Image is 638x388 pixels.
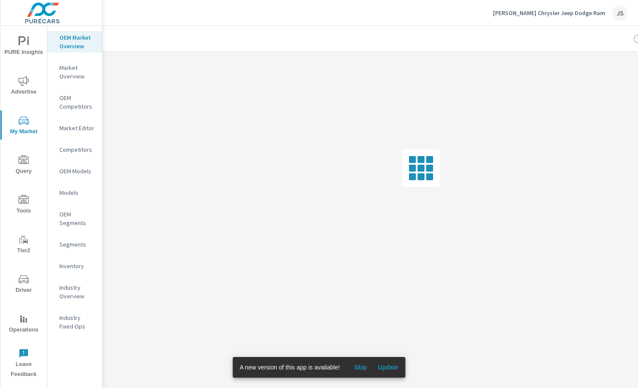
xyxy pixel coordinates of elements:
div: Industry Fixed Ops [47,311,102,333]
p: Market Overview [59,63,95,81]
p: Models [59,188,95,197]
div: Market Overview [47,61,102,83]
span: My Market [3,116,44,137]
p: Industry Fixed Ops [59,313,95,331]
p: Segments [59,240,95,249]
div: Industry Overview [47,281,102,303]
span: Operations [3,314,44,335]
button: Skip [347,360,374,374]
span: PURE Insights [3,36,44,57]
div: OEM Models [47,165,102,178]
span: Update [378,363,398,371]
span: Advertise [3,76,44,97]
p: Industry Overview [59,283,95,300]
div: Inventory [47,260,102,272]
div: Segments [47,238,102,251]
div: Market Editor [47,122,102,135]
span: Driver [3,274,44,295]
div: OEM Segments [47,208,102,229]
div: OEM Competitors [47,91,102,113]
p: Inventory [59,262,95,270]
p: OEM Models [59,167,95,175]
div: JS [612,5,628,21]
span: Tools [3,195,44,216]
span: Leave Feedback [3,348,44,379]
span: Tier2 [3,235,44,256]
div: Competitors [47,143,102,156]
div: nav menu [0,26,47,383]
p: Market Editor [59,124,95,132]
span: Query [3,155,44,176]
span: A new version of this app is available! [240,364,340,371]
p: OEM Segments [59,210,95,227]
p: OEM Market Overview [59,33,95,50]
p: Competitors [59,145,95,154]
div: Models [47,186,102,199]
p: [PERSON_NAME] Chrysler Jeep Dodge Ram [493,9,605,17]
span: Skip [350,363,371,371]
button: Update [374,360,402,374]
p: OEM Competitors [59,94,95,111]
div: OEM Market Overview [47,31,102,53]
